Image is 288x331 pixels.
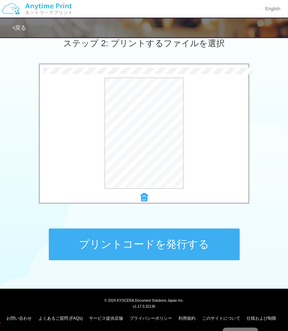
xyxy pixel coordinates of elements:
a: サービス提供店舗 [89,315,123,320]
span: ステップ 2: プリントするファイルを選択 [63,38,224,48]
a: プライバシーポリシー [130,315,172,320]
button: プリントコードを発行する [49,228,240,260]
a: 戻る [13,25,26,31]
a: 利用規約 [178,315,195,320]
a: よくあるご質問 (FAQs) [39,315,83,320]
span: v1.17.0.32136 [133,304,155,308]
span: © 2024 KYOCERA Document Solutions Japan Inc. [104,298,184,302]
a: 仕様および制限 [247,315,276,320]
a: お問い合わせ [6,315,32,320]
a: このサイトについて [202,315,240,320]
